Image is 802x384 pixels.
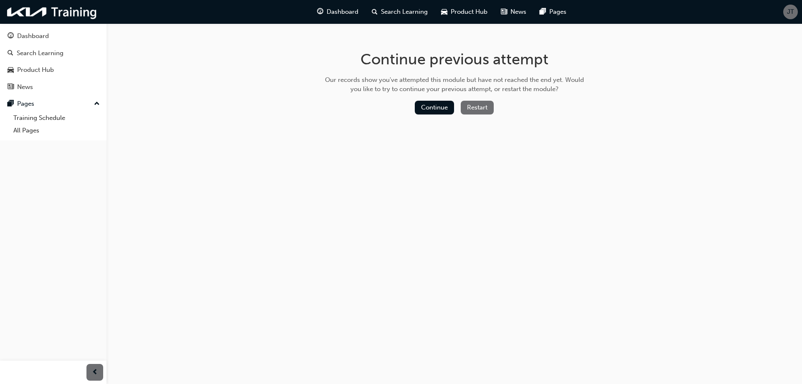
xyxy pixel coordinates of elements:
span: car-icon [441,7,447,17]
div: Dashboard [17,31,49,41]
div: Product Hub [17,65,54,75]
button: DashboardSearch LearningProduct HubNews [3,27,103,96]
span: JT [787,7,794,17]
h1: Continue previous attempt [322,50,587,69]
span: news-icon [501,7,507,17]
span: Product Hub [451,7,487,17]
div: Search Learning [17,48,63,58]
button: JT [783,5,798,19]
a: news-iconNews [494,3,533,20]
span: guage-icon [8,33,14,40]
span: car-icon [8,66,14,74]
div: Pages [17,99,34,109]
a: Product Hub [3,62,103,78]
img: kia-training [4,3,100,20]
button: Restart [461,101,494,114]
a: pages-iconPages [533,3,573,20]
span: search-icon [8,50,13,57]
span: up-icon [94,99,100,109]
span: search-icon [372,7,378,17]
span: news-icon [8,84,14,91]
div: News [17,82,33,92]
span: prev-icon [92,367,98,378]
a: Dashboard [3,28,103,44]
div: Our records show you've attempted this module but have not reached the end yet. Would you like to... [322,75,587,94]
button: Pages [3,96,103,112]
span: pages-icon [8,100,14,108]
button: Continue [415,101,454,114]
a: Training Schedule [10,112,103,125]
a: search-iconSearch Learning [365,3,434,20]
a: guage-iconDashboard [310,3,365,20]
span: Dashboard [327,7,358,17]
a: Search Learning [3,46,103,61]
a: All Pages [10,124,103,137]
span: News [510,7,526,17]
a: car-iconProduct Hub [434,3,494,20]
span: guage-icon [317,7,323,17]
span: Pages [549,7,566,17]
span: Search Learning [381,7,428,17]
a: News [3,79,103,95]
span: pages-icon [540,7,546,17]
